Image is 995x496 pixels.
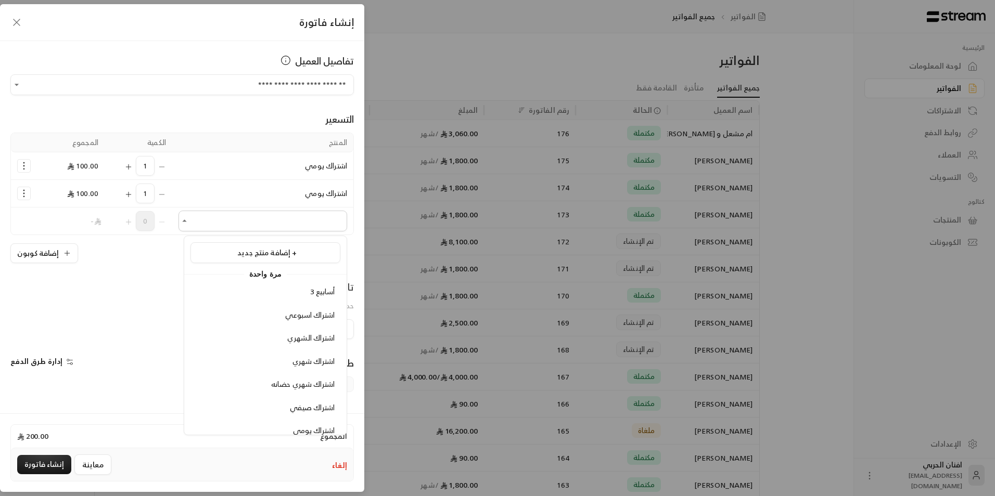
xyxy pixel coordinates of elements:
span: إنشاء فاتورة [299,13,354,31]
span: 1 [136,184,155,203]
th: المنتج [172,133,353,152]
span: المجموع [320,431,347,441]
th: المجموع [37,133,105,152]
span: 100.00 [67,187,98,200]
span: اشتراك يومي [305,187,347,200]
button: إلغاء [332,460,347,471]
span: 0 [136,211,155,231]
span: اشتراك الشهري [287,331,335,344]
table: Selected Products [10,133,354,235]
span: إدارة طرق الدفع [10,355,62,368]
td: - [37,207,105,234]
span: اشتراك شهري [292,355,335,368]
span: اشتراك صيفي [290,401,335,414]
div: التسعير [10,112,354,126]
button: معاينة [74,454,111,475]
button: Open [10,79,23,91]
span: اشتراك اسبوعي [285,308,335,321]
th: الكمية [105,133,172,152]
span: 3 أسابيع [310,285,335,298]
button: إضافة كوبون [10,243,78,263]
button: إنشاء فاتورة [17,455,71,474]
span: إضافة منتج جديد + [237,246,297,259]
span: اشتراك يومي [293,424,335,437]
span: 200.00 [17,431,48,441]
span: 100.00 [67,159,98,172]
span: مرة واحدة [244,268,287,280]
span: اشتراك شهري حضانه [271,377,335,390]
span: 1 [136,156,155,176]
button: Close [178,215,191,227]
span: اشتراك يومي [305,159,347,172]
span: تفاصيل العميل [295,54,354,68]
